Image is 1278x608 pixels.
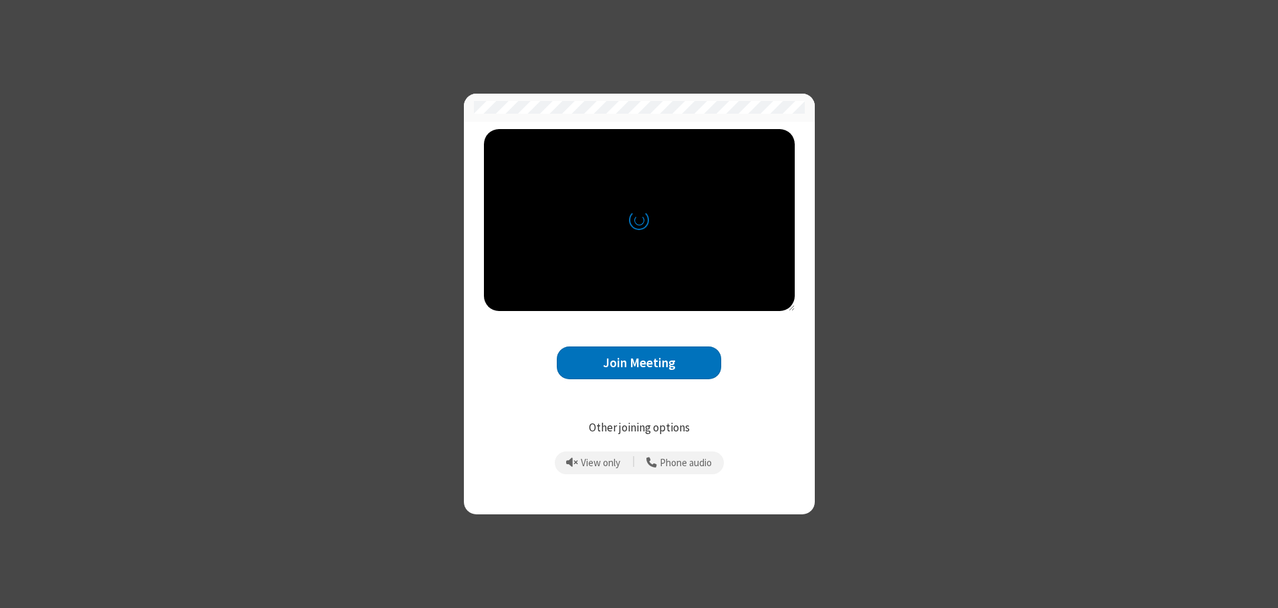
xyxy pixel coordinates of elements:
span: Phone audio [660,458,712,469]
span: View only [581,458,620,469]
button: Prevent echo when there is already an active mic and speaker in the room. [561,451,626,474]
span: | [632,453,635,472]
button: Use your phone for mic and speaker while you view the meeting on this device. [642,451,717,474]
p: Other joining options [484,419,795,437]
button: Join Meeting [557,346,721,379]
